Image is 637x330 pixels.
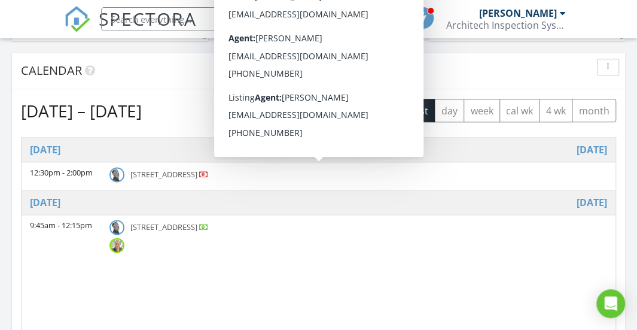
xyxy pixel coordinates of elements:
[22,162,101,190] td: 12:30pm - 2:00pm
[109,238,124,253] img: duanes_head_shot_2024_w_leaf_background.png
[479,7,557,19] div: [PERSON_NAME]
[30,195,60,210] a: Go to August 29, 2025
[346,98,374,123] button: Previous
[22,215,101,261] td: 9:45am - 12:15pm
[30,143,60,157] a: Go to August 28, 2025
[577,143,607,157] a: Go to August 28, 2025
[109,167,124,182] img: bryan_headshot_jpg.jpg
[373,98,401,123] button: Next
[572,99,616,122] button: month
[109,220,124,235] img: bryan_headshot_jpg.jpg
[101,7,340,31] input: Search everything...
[130,222,197,232] span: [STREET_ADDRESS]
[596,289,625,318] div: Open Intercom Messenger
[279,32,368,40] a: © OpenStreetMap contributors
[223,32,243,40] a: Leaflet
[64,6,90,32] img: The Best Home Inspection Software - Spectora
[21,99,142,123] h2: [DATE] – [DATE]
[130,169,197,180] span: [STREET_ADDRESS]
[130,169,209,180] a: [STREET_ADDRESS]
[464,99,500,122] button: week
[21,62,82,78] span: Calendar
[577,195,607,210] a: Go to August 29, 2025
[499,99,540,122] button: cal wk
[130,222,209,232] a: [STREET_ADDRESS]
[245,32,277,40] a: © MapTiler
[408,99,435,122] button: list
[539,99,572,122] button: 4 wk
[22,138,615,162] th: Go to August 28, 2025
[22,190,615,215] th: Go to August 29, 2025
[295,99,339,122] button: [DATE]
[446,19,566,31] div: Architech Inspection Systems, Inc
[434,99,464,122] button: day
[64,16,197,41] a: SPECTORA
